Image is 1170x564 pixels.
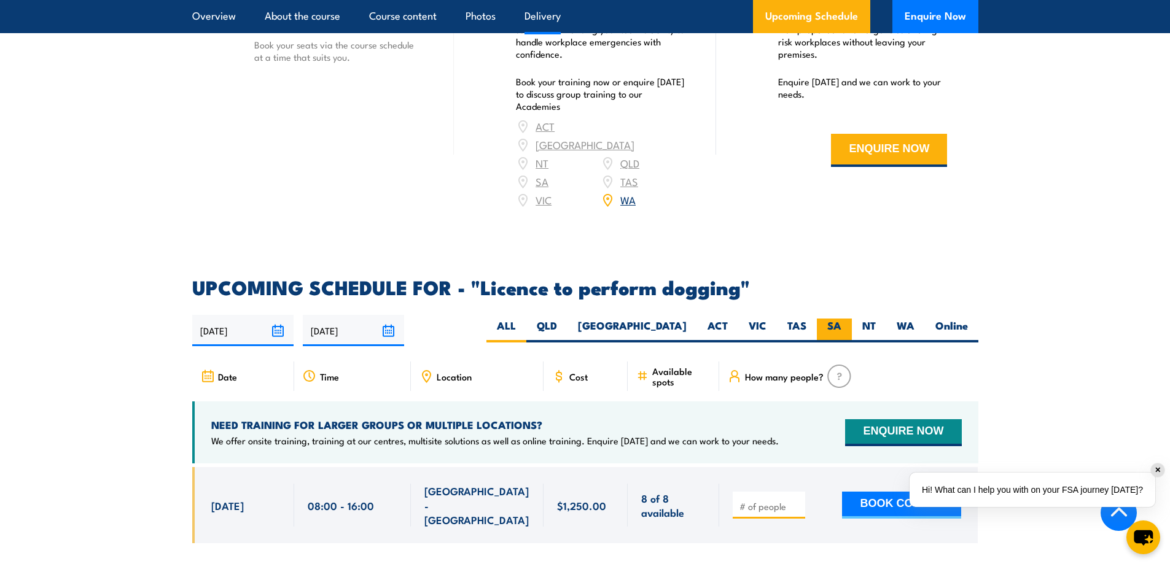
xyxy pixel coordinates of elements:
[567,319,697,342] label: [GEOGRAPHIC_DATA]
[1126,520,1160,554] button: chat-button
[925,319,978,342] label: Online
[620,192,636,207] a: WA
[437,371,472,382] span: Location
[739,500,801,512] input: # of people
[697,319,738,342] label: ACT
[778,75,948,100] p: Enquire [DATE] and we can work to your needs.
[192,315,294,346] input: From date
[831,134,947,167] button: ENQUIRE NOW
[211,435,779,447] p: We offer onsite training, training at our centres, multisite solutions as well as online training...
[817,319,852,342] label: SA
[886,319,925,342] label: WA
[486,319,526,342] label: ALL
[745,371,824,382] span: How many people?
[516,75,685,112] p: Book your training now or enquire [DATE] to discuss group training to our Academies
[652,366,711,387] span: Available spots
[852,319,886,342] label: NT
[308,498,374,512] span: 08:00 - 16:00
[254,39,424,63] p: Book your seats via the course schedule at a time that suits you.
[424,484,530,527] span: [GEOGRAPHIC_DATA] - [GEOGRAPHIC_DATA]
[218,371,237,382] span: Date
[526,319,567,342] label: QLD
[303,315,404,346] input: To date
[738,319,777,342] label: VIC
[569,371,588,382] span: Cost
[777,319,817,342] label: TAS
[192,278,978,295] h2: UPCOMING SCHEDULE FOR - "Licence to perform dogging"
[557,498,606,512] span: $1,250.00
[845,419,961,446] button: ENQUIRE NOW
[842,492,961,519] button: BOOK COURSE
[910,473,1155,507] div: Hi! What can I help you with on your FSA journey [DATE]?
[320,371,339,382] span: Time
[211,418,779,431] h4: NEED TRAINING FOR LARGER GROUPS OR MULTIPLE LOCATIONS?
[211,498,244,512] span: [DATE]
[641,491,706,520] span: 8 of 8 available
[1151,463,1164,477] div: ✕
